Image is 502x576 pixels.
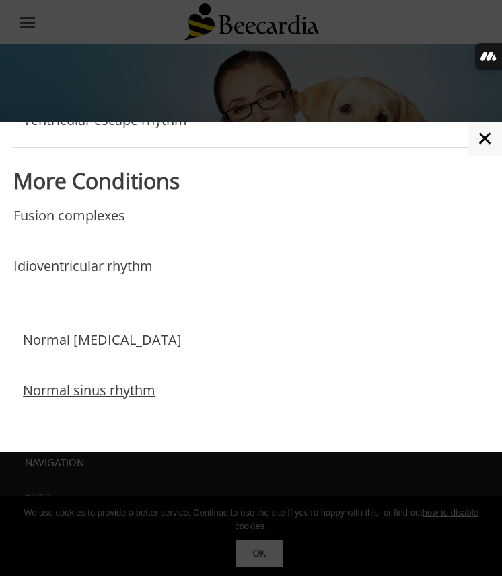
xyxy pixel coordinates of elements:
a: Idioventricular rhythm [13,259,153,302]
a: Fusion complexes [13,208,125,252]
a: Normal [MEDICAL_DATA] [23,333,182,376]
a: Ventricular escape rhythm [23,113,187,128]
a: ✕ [468,122,502,156]
span: More Conditions [13,166,180,195]
a: Normal sinus rhythm [23,383,155,427]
